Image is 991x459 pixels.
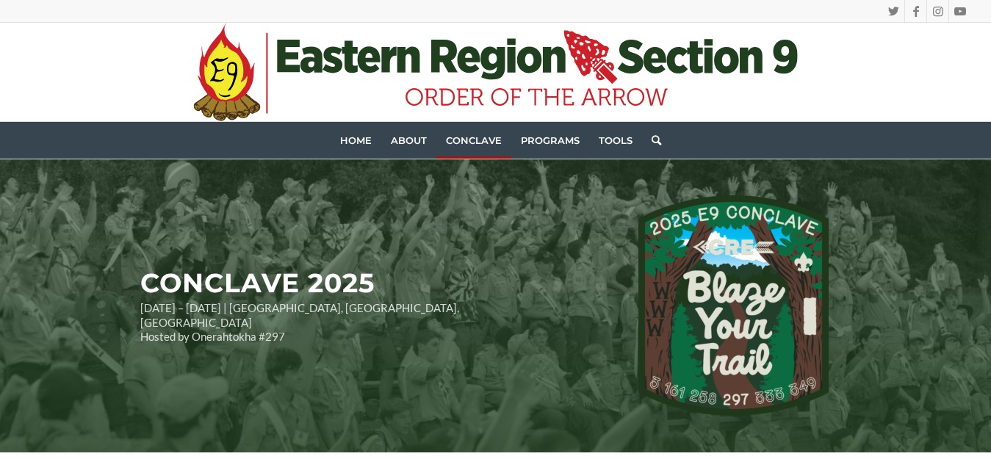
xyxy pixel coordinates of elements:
a: About [381,122,436,159]
span: Home [340,134,372,146]
a: Home [331,122,381,159]
span: Tools [599,134,633,146]
span: About [391,134,427,146]
h2: CONCLAVE 2025 [140,269,563,298]
img: 2025 Conclave Logo [638,195,829,416]
span: Conclave [446,134,502,146]
a: Tools [589,122,642,159]
a: Search [642,122,661,159]
a: Programs [511,122,589,159]
a: Conclave [436,122,511,159]
p: [DATE] – [DATE] | [GEOGRAPHIC_DATA], [GEOGRAPHIC_DATA], [GEOGRAPHIC_DATA] Hosted by Onerahtokha #297 [140,301,563,344]
span: Programs [521,134,580,146]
